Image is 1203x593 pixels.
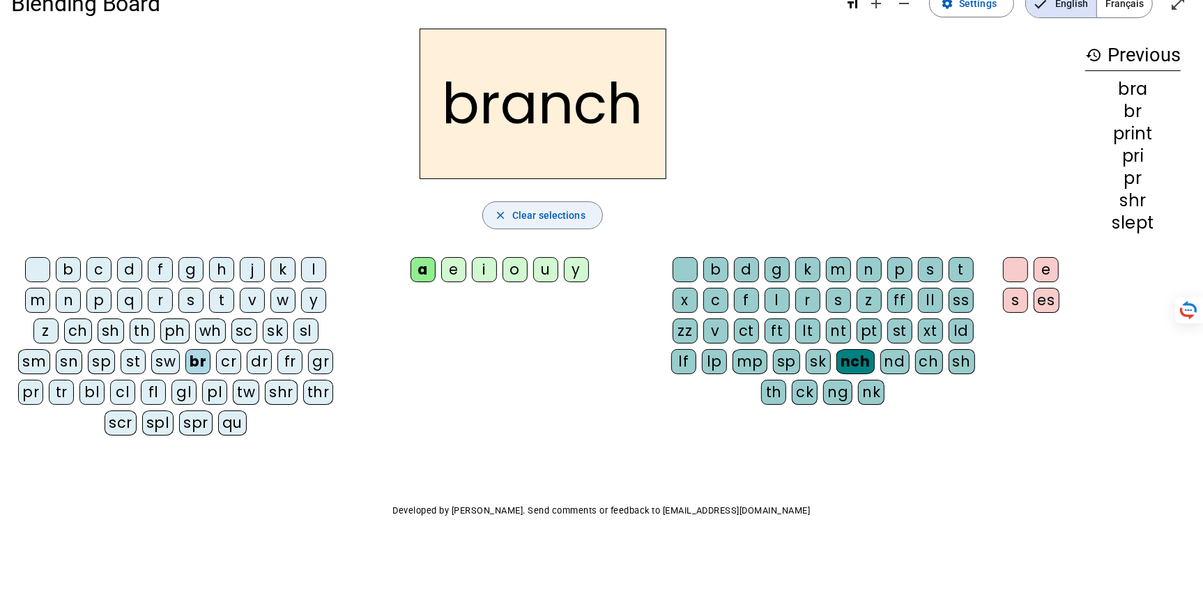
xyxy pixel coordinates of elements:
div: l [301,257,326,282]
div: ss [949,288,974,313]
div: i [472,257,497,282]
div: l [765,288,790,313]
div: sl [293,318,319,344]
div: ch [64,318,92,344]
div: zz [673,318,698,344]
div: spr [179,410,213,436]
div: sp [773,349,800,374]
div: u [533,257,558,282]
div: gl [171,380,197,405]
div: g [178,257,204,282]
div: br [185,349,210,374]
div: st [887,318,912,344]
div: sh [98,318,124,344]
div: ft [765,318,790,344]
div: w [270,288,296,313]
div: sk [806,349,831,374]
div: pr [18,380,43,405]
div: g [765,257,790,282]
div: ld [949,318,974,344]
div: sm [18,349,50,374]
div: pr [1085,170,1181,187]
div: n [56,288,81,313]
div: sw [151,349,180,374]
div: scr [105,410,137,436]
div: lt [795,318,820,344]
div: r [795,288,820,313]
div: xt [918,318,943,344]
div: x [673,288,698,313]
div: t [209,288,234,313]
div: st [121,349,146,374]
div: v [703,318,728,344]
div: sh [949,349,975,374]
div: th [761,380,786,405]
div: dr [247,349,272,374]
div: ff [887,288,912,313]
div: pl [202,380,227,405]
div: o [503,257,528,282]
div: lf [671,349,696,374]
h3: Previous [1085,40,1181,71]
div: pri [1085,148,1181,164]
div: sp [88,349,115,374]
div: b [703,257,728,282]
div: bl [79,380,105,405]
div: r [148,288,173,313]
div: sk [263,318,288,344]
div: ph [160,318,190,344]
div: q [117,288,142,313]
div: shr [1085,192,1181,209]
div: tr [49,380,74,405]
div: br [1085,103,1181,120]
div: lp [702,349,727,374]
div: nd [880,349,910,374]
div: fl [141,380,166,405]
div: th [130,318,155,344]
div: y [301,288,326,313]
div: t [949,257,974,282]
div: d [117,257,142,282]
div: p [86,288,112,313]
div: m [826,257,851,282]
div: s [1003,288,1028,313]
div: s [178,288,204,313]
div: c [86,257,112,282]
button: Clear selections [482,201,603,229]
h2: branch [420,29,666,179]
div: gr [308,349,333,374]
mat-icon: close [494,209,507,222]
div: thr [303,380,334,405]
div: tw [233,380,259,405]
div: e [441,257,466,282]
mat-icon: history [1085,47,1102,63]
div: j [240,257,265,282]
div: ch [915,349,943,374]
div: z [33,318,59,344]
span: Clear selections [512,207,585,224]
div: print [1085,125,1181,142]
div: qu [218,410,247,436]
div: v [240,288,265,313]
div: h [209,257,234,282]
div: f [148,257,173,282]
div: d [734,257,759,282]
div: c [703,288,728,313]
div: sn [56,349,82,374]
div: k [795,257,820,282]
div: e [1034,257,1059,282]
div: m [25,288,50,313]
div: wh [195,318,226,344]
div: y [564,257,589,282]
div: sc [231,318,257,344]
div: b [56,257,81,282]
div: z [857,288,882,313]
div: cr [216,349,241,374]
div: ct [734,318,759,344]
div: ng [823,380,852,405]
div: shr [265,380,298,405]
p: Developed by [PERSON_NAME]. Send comments or feedback to [EMAIL_ADDRESS][DOMAIN_NAME] [11,502,1192,519]
div: bra [1085,81,1181,98]
div: mp [733,349,767,374]
div: p [887,257,912,282]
